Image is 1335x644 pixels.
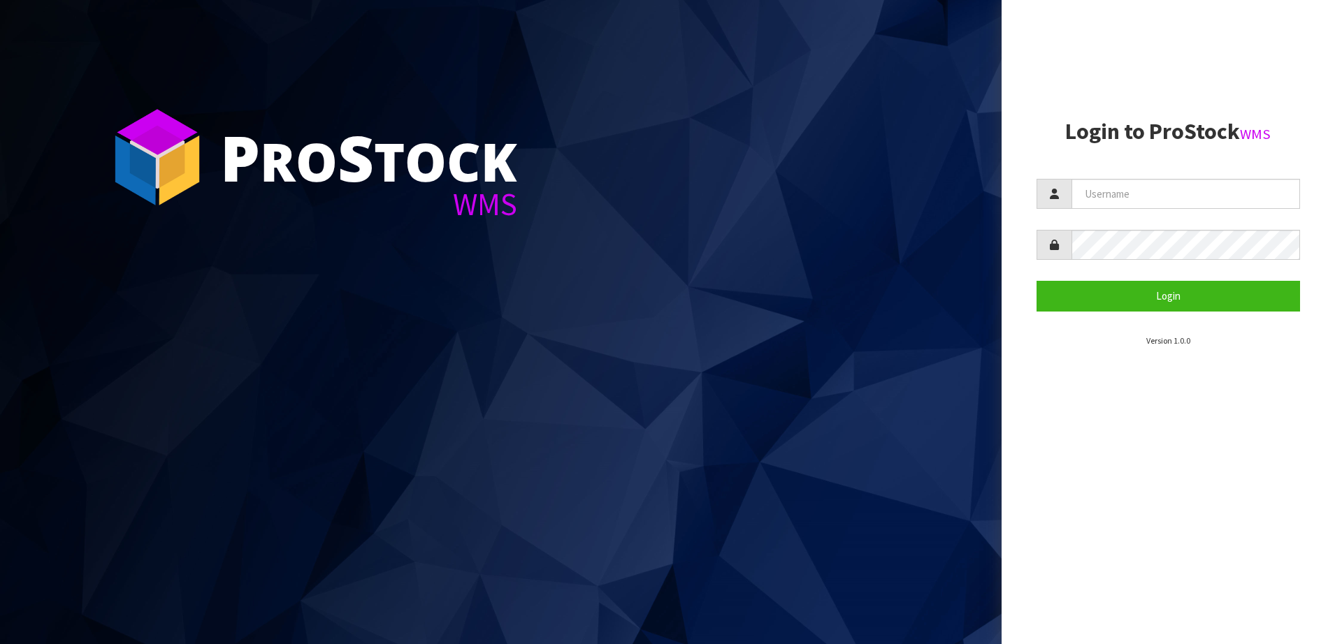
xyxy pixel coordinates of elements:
span: S [338,115,374,200]
h2: Login to ProStock [1037,119,1301,144]
small: Version 1.0.0 [1146,335,1190,346]
span: P [220,115,260,200]
input: Username [1071,179,1301,209]
div: WMS [220,189,517,220]
small: WMS [1240,125,1271,143]
img: ProStock Cube [105,105,210,210]
div: ro tock [220,126,517,189]
button: Login [1037,281,1301,311]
